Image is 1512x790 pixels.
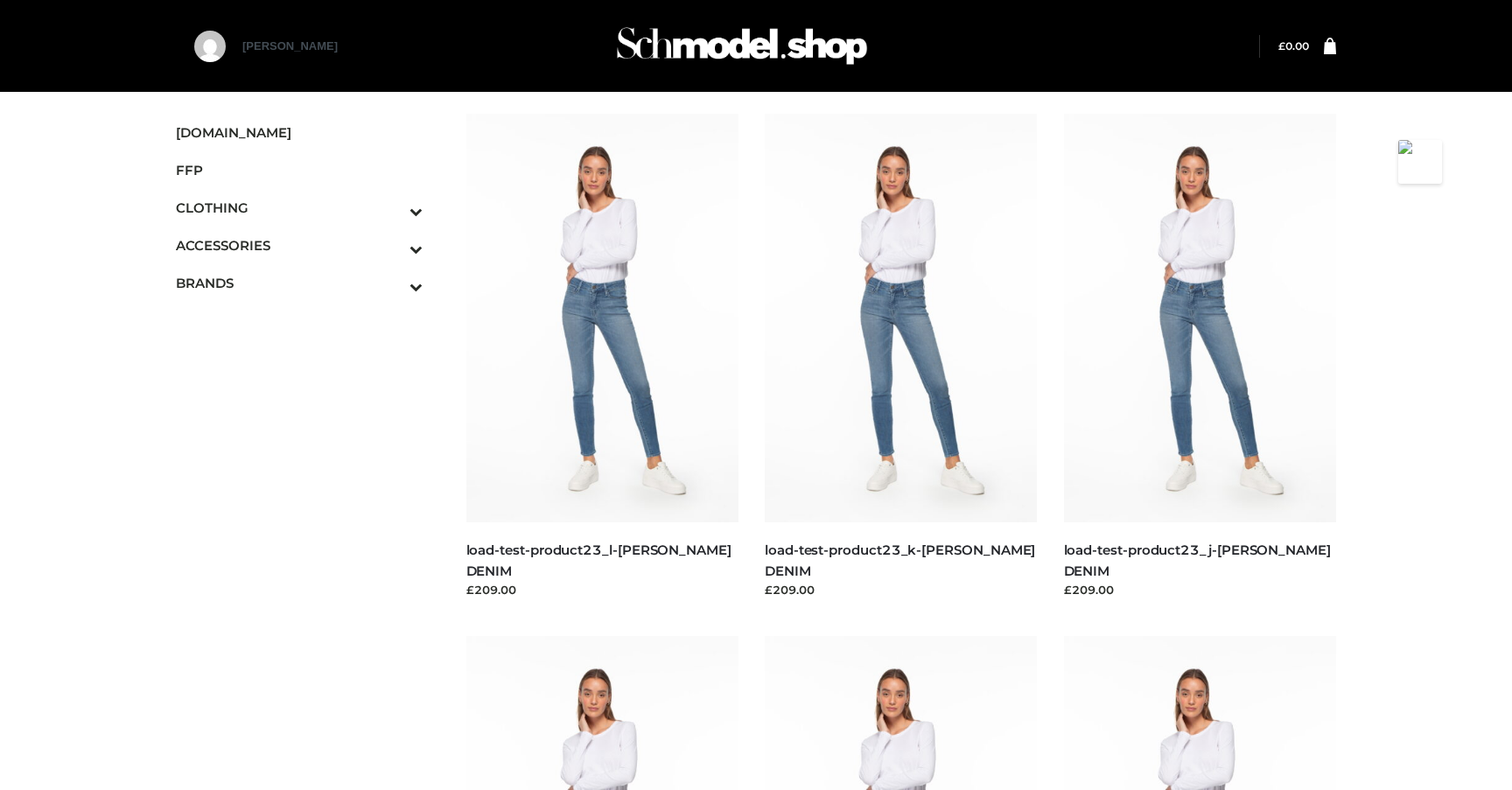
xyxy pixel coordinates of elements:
button: Toggle Submenu [361,264,423,302]
a: £0.00 [1278,39,1309,52]
div: £209.00 [765,581,1038,598]
a: FFP [176,151,423,189]
img: Schmodel Admin 964 [611,11,873,80]
a: load-test-product23_l-[PERSON_NAME] DENIM [466,542,731,578]
button: Toggle Submenu [361,189,423,227]
span: ACCESSORIES [176,235,423,255]
a: ACCESSORIESToggle Submenu [176,227,423,264]
a: load-test-product23_k-[PERSON_NAME] DENIM [765,542,1035,578]
span: FFP [176,160,423,180]
a: CLOTHINGToggle Submenu [176,189,423,227]
bdi: 0.00 [1278,39,1309,52]
a: BRANDSToggle Submenu [176,264,423,302]
div: £209.00 [1064,581,1337,598]
span: CLOTHING [176,198,423,218]
a: [DOMAIN_NAME] [176,114,423,151]
div: £209.00 [466,581,739,598]
span: [DOMAIN_NAME] [176,122,423,143]
a: [PERSON_NAME] [242,39,338,84]
button: Toggle Submenu [361,227,423,264]
a: load-test-product23_j-[PERSON_NAME] DENIM [1064,542,1331,578]
span: BRANDS [176,273,423,293]
span: £ [1278,39,1285,52]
